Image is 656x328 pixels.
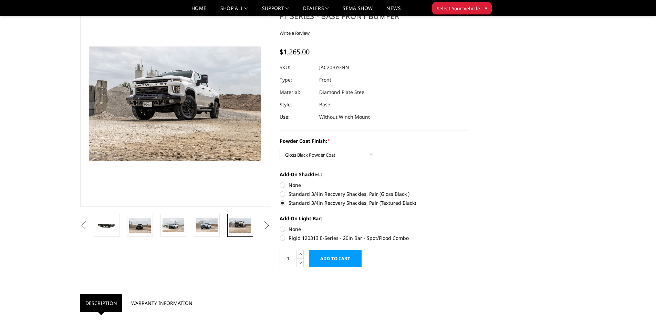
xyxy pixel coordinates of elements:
label: Standard 3/4in Recovery Shackles, Pair (Textured Black) [280,199,470,207]
dt: Type: [280,74,314,86]
a: Description [80,294,122,312]
dt: Style: [280,98,314,111]
img: 2020-2023 Chevrolet Silverado 2500-3500 - FT Series - Base Front Bumper [163,218,184,232]
label: Rigid 120313 E-Series - 20in Bar - Spot/Flood Combo [280,234,470,242]
a: SEMA Show [343,6,373,16]
label: Powder Coat Finish: [280,137,470,145]
a: 2020-2023 Chevrolet Silverado 2500-3500 - FT Series - Base Front Bumper [80,0,270,207]
a: News [386,6,400,16]
label: None [280,225,470,233]
label: Add-On Light Bar: [280,215,470,222]
a: Home [191,6,206,16]
a: Write a Review [280,30,310,36]
input: Add to Cart [309,250,362,267]
dd: JAC20BYGNN [319,61,349,74]
button: Select Your Vehicle [432,2,492,14]
span: Select Your Vehicle [437,5,480,12]
iframe: Chat Widget [622,295,656,328]
a: shop all [220,6,248,16]
span: ▾ [485,4,487,12]
dt: Use: [280,111,314,123]
label: Add-On Shackles : [280,171,470,178]
dt: Material: [280,86,314,98]
dt: SKU: [280,61,314,74]
img: 2020-2023 Chevrolet Silverado 2500-3500 - FT Series - Base Front Bumper [229,218,251,232]
dd: Base [319,98,330,111]
a: Warranty Information [126,294,198,312]
button: Next [261,220,272,231]
label: None [280,181,470,189]
span: $1,265.00 [280,47,310,56]
img: 2020-2023 Chevrolet Silverado 2500-3500 - FT Series - Base Front Bumper [196,218,218,233]
dd: Front [319,74,331,86]
button: Previous [79,220,89,231]
a: Support [262,6,289,16]
label: Standard 3/4in Recovery Shackles, Pair (Gloss Black ) [280,190,470,198]
img: 2020-2023 Chevrolet Silverado 2500-3500 - FT Series - Base Front Bumper [129,218,151,232]
a: Dealers [303,6,329,16]
dd: Diamond Plate Steel [319,86,366,98]
dd: Without Winch Mount [319,111,370,123]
